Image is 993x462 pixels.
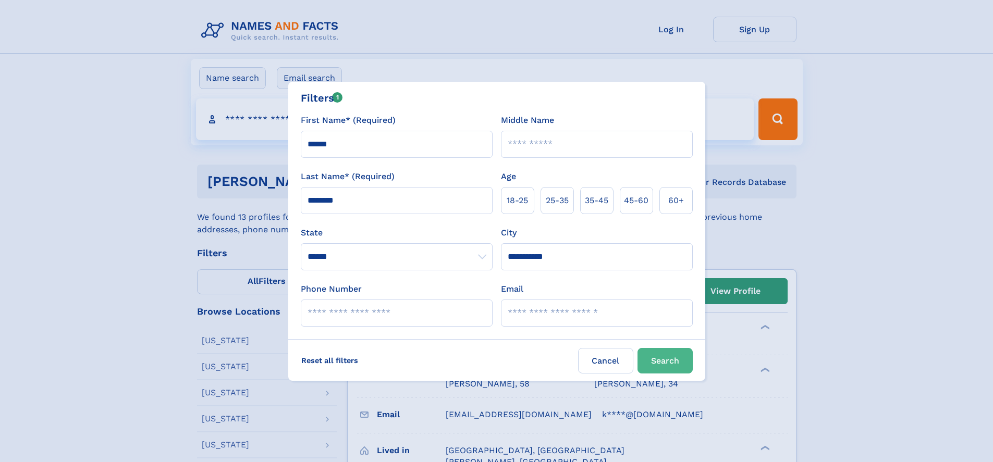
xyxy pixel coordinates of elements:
[507,194,528,207] span: 18‑25
[301,283,362,295] label: Phone Number
[301,170,395,183] label: Last Name* (Required)
[301,90,343,106] div: Filters
[668,194,684,207] span: 60+
[301,227,493,239] label: State
[501,227,517,239] label: City
[546,194,569,207] span: 25‑35
[624,194,648,207] span: 45‑60
[501,170,516,183] label: Age
[501,283,523,295] label: Email
[501,114,554,127] label: Middle Name
[301,114,396,127] label: First Name* (Required)
[585,194,608,207] span: 35‑45
[578,348,633,373] label: Cancel
[295,348,365,373] label: Reset all filters
[638,348,693,373] button: Search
